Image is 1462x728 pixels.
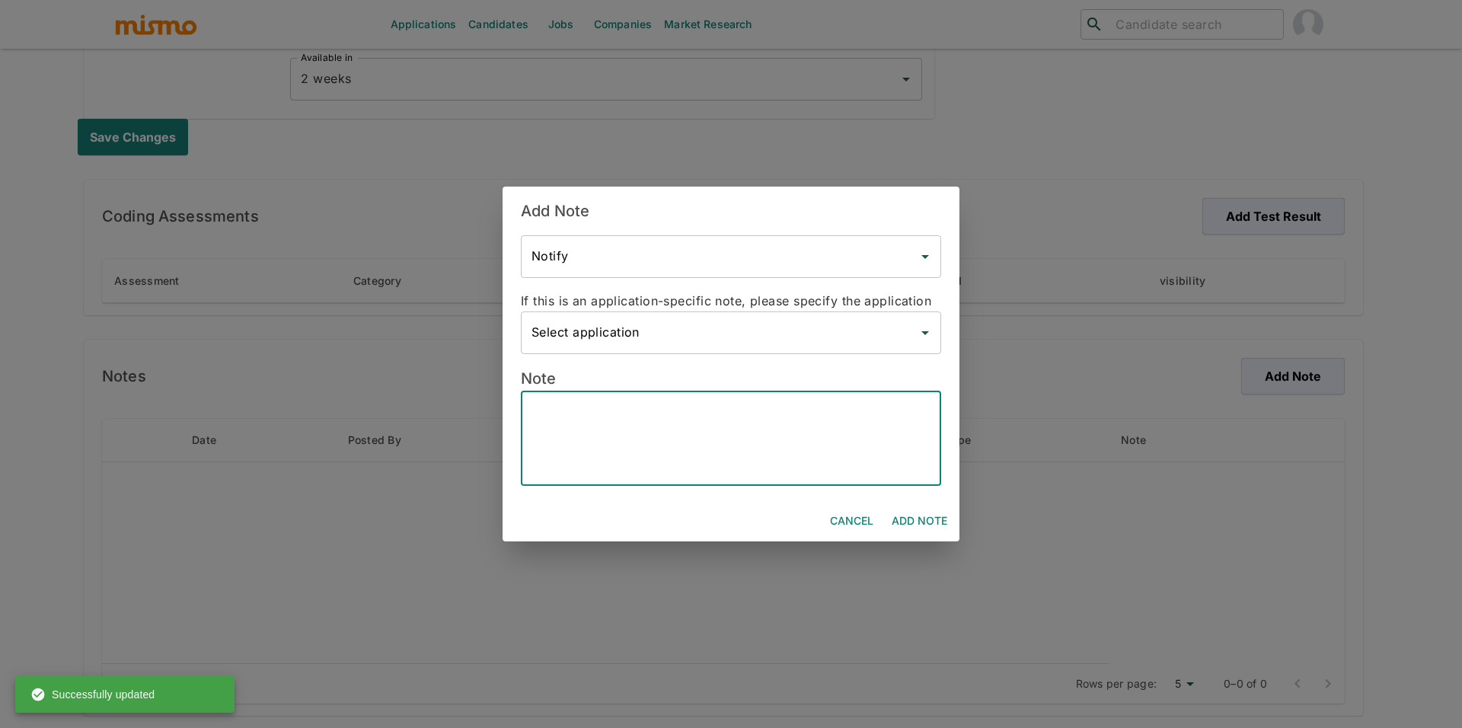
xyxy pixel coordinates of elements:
h2: Add Note [503,187,959,235]
div: Successfully updated [30,681,155,708]
button: Open [915,246,936,267]
span: If this is an application-specific note, please specify the application [521,293,931,308]
button: Open [915,322,936,343]
button: Cancel [824,507,879,535]
span: Note [521,369,557,388]
button: Add Note [886,507,953,535]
